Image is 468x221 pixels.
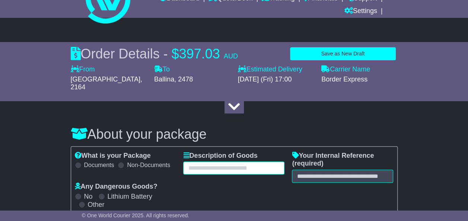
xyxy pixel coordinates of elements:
label: Any Dangerous Goods? [75,183,157,191]
button: Save as New Draft [290,47,395,60]
label: Lithium Battery [108,193,152,201]
span: AUD [224,52,238,60]
label: Description of Goods [183,152,257,160]
label: Other [88,201,105,209]
label: No [84,193,93,201]
label: Documents [84,161,114,169]
label: From [71,65,95,74]
label: To [154,65,170,74]
span: , 2478 [174,76,193,83]
span: $ [172,46,179,61]
label: Estimated Delivery [238,65,314,74]
div: Order Details - [71,46,238,62]
span: © One World Courier 2025. All rights reserved. [82,212,190,218]
h3: About your package [71,127,398,142]
label: Carrier Name [321,65,370,74]
span: [GEOGRAPHIC_DATA] [71,76,140,83]
label: Your Internal Reference (required) [292,152,393,168]
a: Settings [344,5,377,18]
div: [DATE] (Fri) 17:00 [238,76,314,84]
span: Ballina [154,76,174,83]
span: , 2164 [71,76,142,91]
span: 397.03 [179,46,220,61]
label: Non-Documents [127,161,170,169]
div: Border Express [321,76,398,84]
label: What is your Package [75,152,151,160]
